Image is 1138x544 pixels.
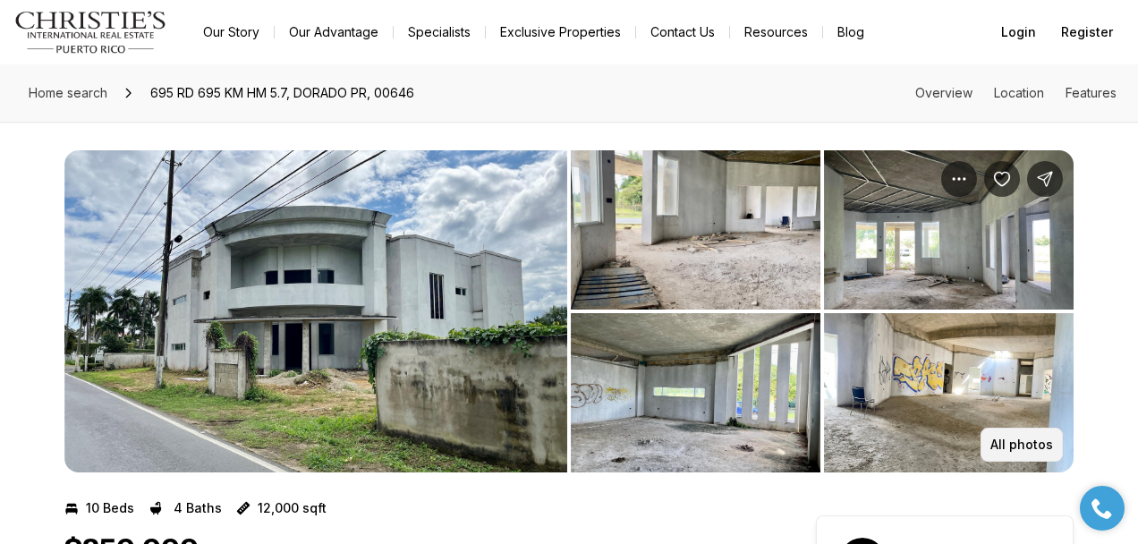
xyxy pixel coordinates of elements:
[486,20,635,45] a: Exclusive Properties
[571,150,820,310] button: View image gallery
[29,85,107,100] span: Home search
[64,150,1074,472] div: Listing Photos
[990,14,1047,50] button: Login
[143,79,421,107] span: 695 RD 695 KM HM 5.7, DORADO PR, 00646
[984,161,1020,197] button: Save Property: 695 RD 695 KM HM 5.7
[1001,25,1036,39] span: Login
[981,428,1063,462] button: All photos
[1061,25,1113,39] span: Register
[21,79,115,107] a: Home search
[994,85,1044,100] a: Skip to: Location
[275,20,393,45] a: Our Advantage
[571,313,820,472] button: View image gallery
[1066,85,1117,100] a: Skip to: Features
[915,85,972,100] a: Skip to: Overview
[824,150,1074,310] button: View image gallery
[636,20,729,45] button: Contact Us
[189,20,274,45] a: Our Story
[394,20,485,45] a: Specialists
[571,150,1074,472] li: 2 of 4
[14,11,167,54] img: logo
[258,501,327,515] p: 12,000 sqft
[174,501,222,515] p: 4 Baths
[990,438,1053,452] p: All photos
[915,86,1117,100] nav: Page section menu
[86,501,134,515] p: 10 Beds
[1027,161,1063,197] button: Share Property: 695 RD 695 KM HM 5.7
[1050,14,1124,50] button: Register
[64,150,567,472] li: 1 of 4
[824,313,1074,472] button: View image gallery
[64,150,567,472] button: View image gallery
[941,161,977,197] button: Property options
[823,20,879,45] a: Blog
[730,20,822,45] a: Resources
